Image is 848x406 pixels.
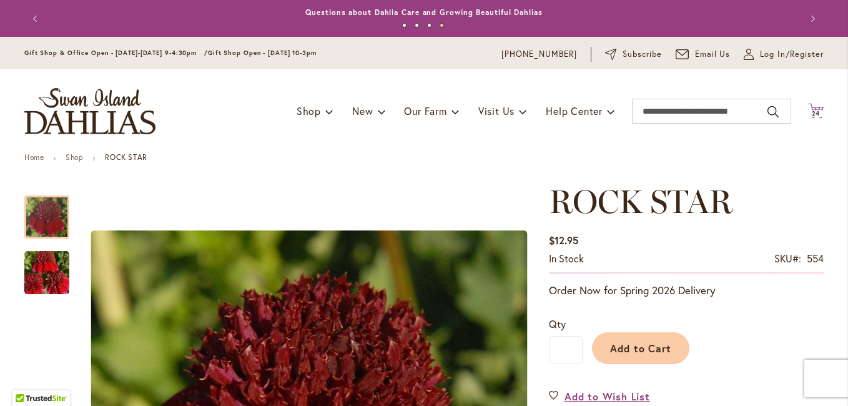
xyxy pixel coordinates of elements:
button: Next [799,6,824,31]
strong: ROCK STAR [105,152,147,162]
span: Gift Shop Open - [DATE] 10-3pm [208,49,317,57]
strong: SKU [774,252,801,265]
span: Add to Cart [610,342,672,355]
a: Log In/Register [744,48,824,61]
button: 3 of 4 [427,23,431,27]
button: 2 of 4 [415,23,419,27]
a: Add to Wish List [549,389,650,404]
span: $12.95 [549,234,578,247]
a: Shop [66,152,83,162]
span: Help Center [546,104,603,117]
button: 4 of 4 [440,23,444,27]
button: 1 of 4 [402,23,407,27]
span: Add to Wish List [565,389,650,404]
iframe: Launch Accessibility Center [9,362,44,397]
span: 24 [812,109,821,117]
span: Email Us [695,48,731,61]
button: Previous [24,6,49,31]
img: ROCK STAR [2,243,92,303]
span: Visit Us [478,104,515,117]
a: Email Us [676,48,731,61]
div: ROCK STAR [24,183,82,239]
a: Home [24,152,44,162]
a: [PHONE_NUMBER] [501,48,577,61]
span: Log In/Register [760,48,824,61]
div: ROCK STAR [24,239,69,294]
p: Order Now for Spring 2026 Delivery [549,283,824,298]
span: Our Farm [404,104,446,117]
span: Shop [297,104,321,117]
a: store logo [24,88,155,134]
button: Add to Cart [592,332,689,364]
div: 554 [807,252,824,266]
span: ROCK STAR [549,182,732,221]
div: Availability [549,252,584,266]
button: 24 [808,103,824,120]
span: Qty [549,317,566,330]
span: Gift Shop & Office Open - [DATE]-[DATE] 9-4:30pm / [24,49,208,57]
a: Subscribe [605,48,662,61]
span: In stock [549,252,584,265]
a: Questions about Dahlia Care and Growing Beautiful Dahlias [305,7,542,17]
span: Subscribe [623,48,662,61]
span: New [352,104,373,117]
